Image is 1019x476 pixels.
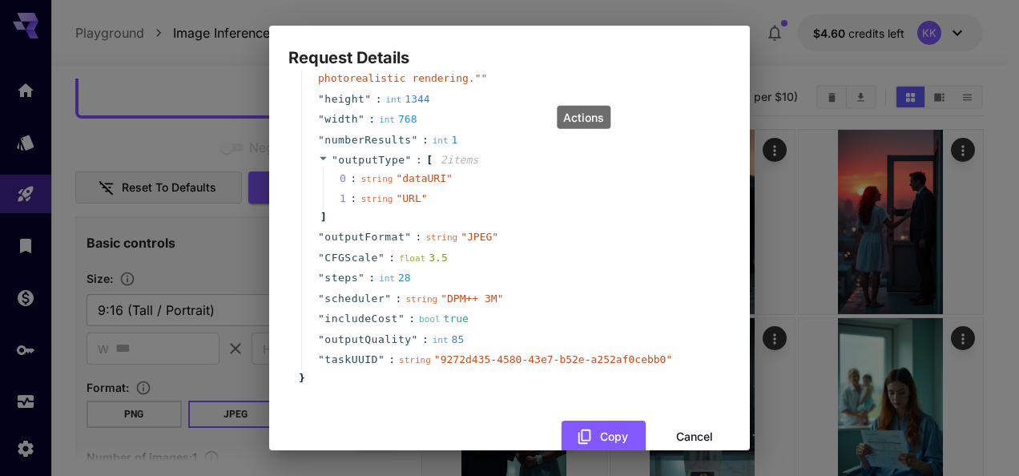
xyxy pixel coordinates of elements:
span: outputType [338,154,405,166]
span: " [332,154,338,166]
span: " [365,93,371,105]
span: } [296,370,305,386]
span: : [389,352,395,368]
span: " [318,93,324,105]
span: : [409,311,415,327]
span: : [389,250,395,266]
div: true [419,311,469,327]
span: : [416,152,422,168]
span: : [376,91,382,107]
div: 1344 [385,91,429,107]
span: float [399,253,425,264]
span: : [422,132,429,148]
span: " JPEG " [461,231,498,243]
span: string [399,355,431,365]
span: width [324,111,358,127]
div: 768 [379,111,417,127]
div: 85 [433,332,465,348]
span: bool [419,314,441,325]
span: : [422,332,429,348]
span: " [378,252,385,264]
span: " [318,313,324,325]
span: : [396,291,402,307]
span: " [318,292,324,305]
span: [ [426,152,433,168]
span: " [318,353,324,365]
span: string [425,232,457,243]
div: : [350,171,356,187]
span: int [379,273,395,284]
span: 0 [340,171,361,187]
span: " [412,333,418,345]
span: string [361,194,393,204]
span: " [318,134,324,146]
span: " [358,272,365,284]
span: int [379,115,395,125]
span: " [318,272,324,284]
span: " [318,113,324,125]
span: scheduler [324,291,385,307]
span: " [412,134,418,146]
span: " [405,231,411,243]
span: outputFormat [324,229,405,245]
span: CFGScale [324,250,378,266]
div: 1 [433,132,458,148]
span: string [405,294,437,305]
span: " [398,313,405,325]
h2: Request Details [269,26,750,71]
span: " [385,292,391,305]
span: " [318,333,324,345]
span: 2 item s [441,154,478,166]
span: " 9272d435-4580-43e7-b52e-a252af0cebb0 " [434,353,672,365]
span: : [416,229,422,245]
span: " DPM++ 3M " [441,292,503,305]
span: int [433,335,449,345]
span: height [324,91,365,107]
span: ] [318,209,327,225]
span: " [405,154,412,166]
span: taskUUID [324,352,378,368]
span: " [318,231,324,243]
div: Actions [557,106,610,129]
div: 28 [379,270,411,286]
span: " [378,353,385,365]
span: outputQuality [324,332,411,348]
span: " URL " [396,192,427,204]
span: numberResults [324,132,411,148]
span: " [358,113,365,125]
button: Copy [562,421,646,454]
button: Cancel [659,421,731,454]
span: 1 [340,191,361,207]
span: : [369,270,375,286]
span: steps [324,270,358,286]
span: : [369,111,375,127]
span: int [385,95,401,105]
span: includeCost [324,311,398,327]
span: " [318,252,324,264]
div: 3.5 [399,250,448,266]
span: int [433,135,449,146]
div: : [350,191,356,207]
span: string [361,174,393,184]
span: " dataURI " [396,172,452,184]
